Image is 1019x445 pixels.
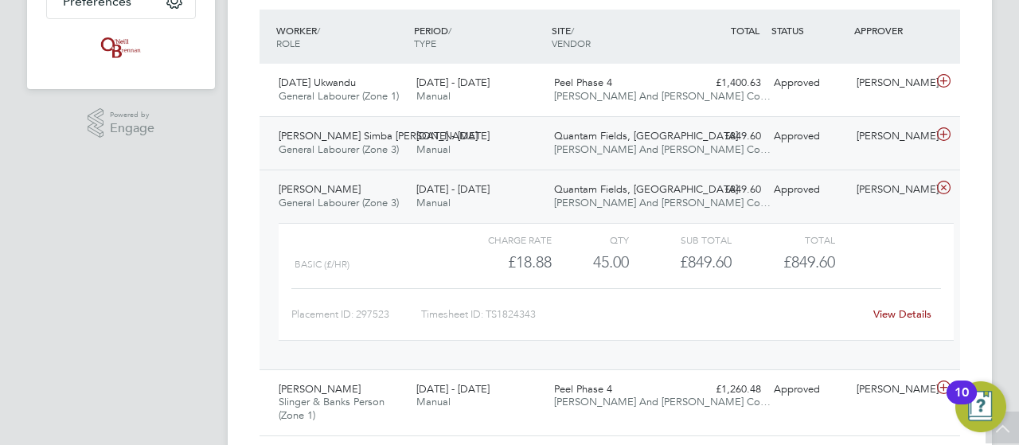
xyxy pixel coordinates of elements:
span: [PERSON_NAME] [279,382,361,396]
div: STATUS [767,16,850,45]
span: Peel Phase 4 [554,382,612,396]
span: Manual [416,142,451,156]
span: / [317,24,320,37]
div: [PERSON_NAME] [850,377,933,403]
span: Peel Phase 4 [554,76,612,89]
span: [DATE] - [DATE] [416,382,490,396]
div: Timesheet ID: TS1824343 [421,302,863,327]
span: [PERSON_NAME] And [PERSON_NAME] Co… [554,142,771,156]
button: Open Resource Center, 10 new notifications [955,381,1006,432]
div: PERIOD [410,16,548,57]
div: Approved [767,377,850,403]
a: Powered byEngage [88,108,155,139]
span: / [571,24,574,37]
div: £849.60 [629,249,732,275]
a: View Details [873,307,931,321]
img: oneillandbrennan-logo-retina.png [98,35,144,61]
a: Go to home page [46,35,196,61]
div: Sub Total [629,230,732,249]
span: General Labourer (Zone 1) [279,89,399,103]
span: Quantam Fields, [GEOGRAPHIC_DATA] [554,129,738,142]
div: 45.00 [552,249,629,275]
span: Basic (£/HR) [295,259,349,270]
div: £849.60 [685,123,767,150]
div: QTY [552,230,629,249]
span: [DATE] - [DATE] [416,76,490,89]
span: ROLE [276,37,300,49]
div: SITE [548,16,685,57]
div: £1,400.63 [685,70,767,96]
span: £849.60 [783,252,835,271]
span: Quantam Fields, [GEOGRAPHIC_DATA] [554,182,738,196]
span: TOTAL [731,24,759,37]
span: VENDOR [552,37,591,49]
span: TYPE [414,37,436,49]
div: Approved [767,123,850,150]
span: [DATE] - [DATE] [416,129,490,142]
span: Manual [416,89,451,103]
div: APPROVER [850,16,933,45]
div: Approved [767,70,850,96]
div: Placement ID: 297523 [291,302,421,327]
span: Engage [110,122,154,135]
div: 10 [955,392,969,413]
span: [PERSON_NAME] Simba [PERSON_NAME] [279,129,478,142]
div: Approved [767,177,850,203]
span: / [448,24,451,37]
span: Manual [416,395,451,408]
span: [PERSON_NAME] And [PERSON_NAME] Co… [554,89,771,103]
div: £18.88 [449,249,552,275]
span: [DATE] - [DATE] [416,182,490,196]
span: General Labourer (Zone 3) [279,196,399,209]
span: [PERSON_NAME] And [PERSON_NAME] Co… [554,196,771,209]
div: [PERSON_NAME] [850,177,933,203]
span: [PERSON_NAME] [279,182,361,196]
span: Slinger & Banks Person (Zone 1) [279,395,385,422]
div: WORKER [272,16,410,57]
div: £1,260.48 [685,377,767,403]
span: [PERSON_NAME] And [PERSON_NAME] Co… [554,395,771,408]
div: Charge rate [449,230,552,249]
span: General Labourer (Zone 3) [279,142,399,156]
div: [PERSON_NAME] [850,123,933,150]
span: Manual [416,196,451,209]
div: Total [732,230,834,249]
div: [PERSON_NAME] [850,70,933,96]
span: [DATE] Ukwandu [279,76,356,89]
span: Powered by [110,108,154,122]
div: £849.60 [685,177,767,203]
